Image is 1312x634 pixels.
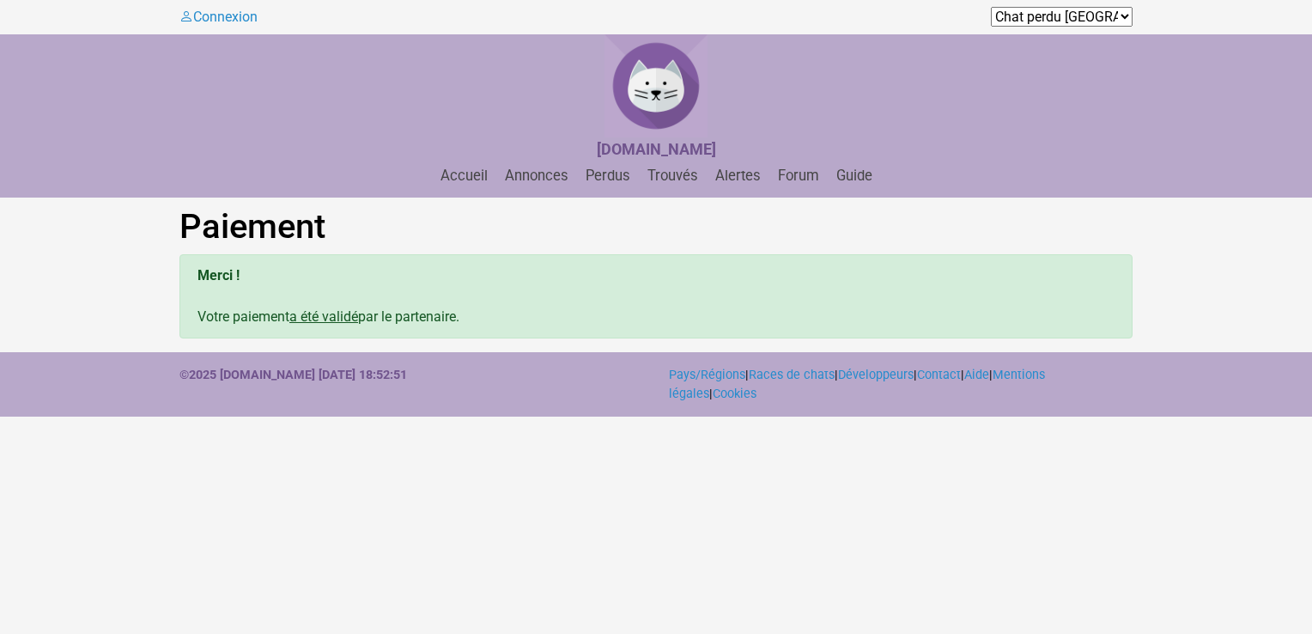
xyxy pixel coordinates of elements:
a: Trouvés [641,168,705,184]
a: Guide [829,168,879,184]
a: Pays/Régions [669,368,745,382]
div: | | | | | | [656,366,1145,403]
a: Aide [964,368,989,382]
strong: [DOMAIN_NAME] [597,140,716,158]
a: Alertes [708,168,768,184]
a: Contact [917,368,961,382]
h1: Paiement [179,206,1133,247]
div: Votre paiement par le partenaire. [179,254,1133,338]
a: Connexion [179,9,258,25]
a: Perdus [579,168,637,184]
a: [DOMAIN_NAME] [597,142,716,158]
a: Forum [771,168,826,184]
a: Races de chats [749,368,835,382]
a: Cookies [713,387,756,401]
a: Mentions légales [669,368,1045,401]
img: Chat Perdu Suisse [604,34,708,137]
a: Annonces [498,168,575,184]
u: a été validé [289,308,358,325]
strong: ©2025 [DOMAIN_NAME] [DATE] 18:52:51 [179,368,407,382]
b: Merci ! [197,267,240,283]
a: Accueil [434,168,495,184]
a: Développeurs [838,368,914,382]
